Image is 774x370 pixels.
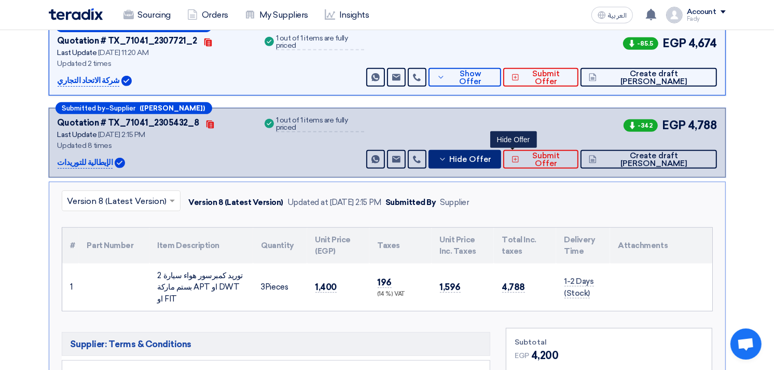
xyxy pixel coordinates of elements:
[522,70,570,86] span: Submit Offer
[623,37,658,50] span: -85.5
[494,228,556,264] th: Total Inc. taxes
[276,35,364,50] div: 1 out of 1 items are fully priced
[307,228,369,264] th: Unit Price (EGP)
[688,117,717,134] span: 4,788
[58,117,199,129] div: Quotation # TX_71041_2305432_8
[158,270,245,305] div: توريد كمبرسور هواء سيارة 2 بستم ماركة APT او DWT او FIT
[58,58,250,69] div: Updated 2 times
[580,68,716,87] button: Create draft [PERSON_NAME]
[253,264,307,311] td: Pieces
[98,48,149,57] span: [DATE] 11:20 AM
[666,7,683,23] img: profile_test.png
[115,158,125,168] img: Verified Account
[580,150,716,169] button: Create draft [PERSON_NAME]
[58,48,97,57] span: Last Update
[315,282,337,293] span: 1,400
[515,337,703,348] div: Subtotal
[440,197,469,209] div: Supplier
[56,102,212,114] div: –
[385,197,436,209] div: Submitted By
[432,228,494,264] th: Unit Price Inc. Taxes
[662,117,686,134] span: EGP
[287,197,381,209] div: Updated at [DATE] 2:15 PM
[140,105,205,112] b: ([PERSON_NAME])
[62,332,491,356] h5: Supplier: Terms & Conditions
[449,156,491,163] span: Hide Offer
[49,8,103,20] img: Teradix logo
[276,117,364,132] div: 1 out of 1 items are fully priced
[490,131,537,148] div: Hide Offer
[515,350,529,361] span: EGP
[503,150,578,169] button: Submit Offer
[730,328,762,360] a: Open chat
[378,277,392,288] span: 196
[58,75,120,87] p: شركة الاتحاد التجاري
[179,4,237,26] a: Orders
[687,8,716,17] div: Account
[98,130,145,139] span: [DATE] 2:15 PM
[253,228,307,264] th: Quantity
[440,282,461,293] span: 1,596
[58,157,113,169] p: الإيطالية للتوريدات
[62,105,106,112] span: Submitted by
[237,4,316,26] a: My Suppliers
[378,290,423,299] div: (14 %) VAT
[79,228,149,264] th: Part Number
[316,4,377,26] a: Insights
[556,228,610,264] th: Delivery Time
[429,150,501,169] button: Hide Offer
[115,4,179,26] a: Sourcing
[610,228,712,264] th: Attachments
[688,35,717,52] span: 4,674
[662,35,686,52] span: EGP
[687,16,726,22] div: Fady
[58,35,197,47] div: Quotation # TX_71041_2307721_2
[503,68,578,87] button: Submit Offer
[522,152,570,168] span: Submit Offer
[531,348,559,363] span: 4,200
[591,7,633,23] button: العربية
[599,152,708,168] span: Create draft [PERSON_NAME]
[58,140,250,151] div: Updated 8 times
[608,12,627,19] span: العربية
[62,264,79,311] td: 1
[189,197,284,209] div: Version 8 (Latest Version)
[261,282,266,292] span: 3
[149,228,253,264] th: Item Description
[62,228,79,264] th: #
[369,228,432,264] th: Taxes
[564,277,594,298] span: 1-2 Days (Stock)
[599,70,708,86] span: Create draft [PERSON_NAME]
[429,68,501,87] button: Show Offer
[624,119,658,132] span: -342
[502,282,526,293] span: 4,788
[448,70,493,86] span: Show Offer
[110,105,136,112] span: Supplier
[58,130,97,139] span: Last Update
[121,76,132,86] img: Verified Account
